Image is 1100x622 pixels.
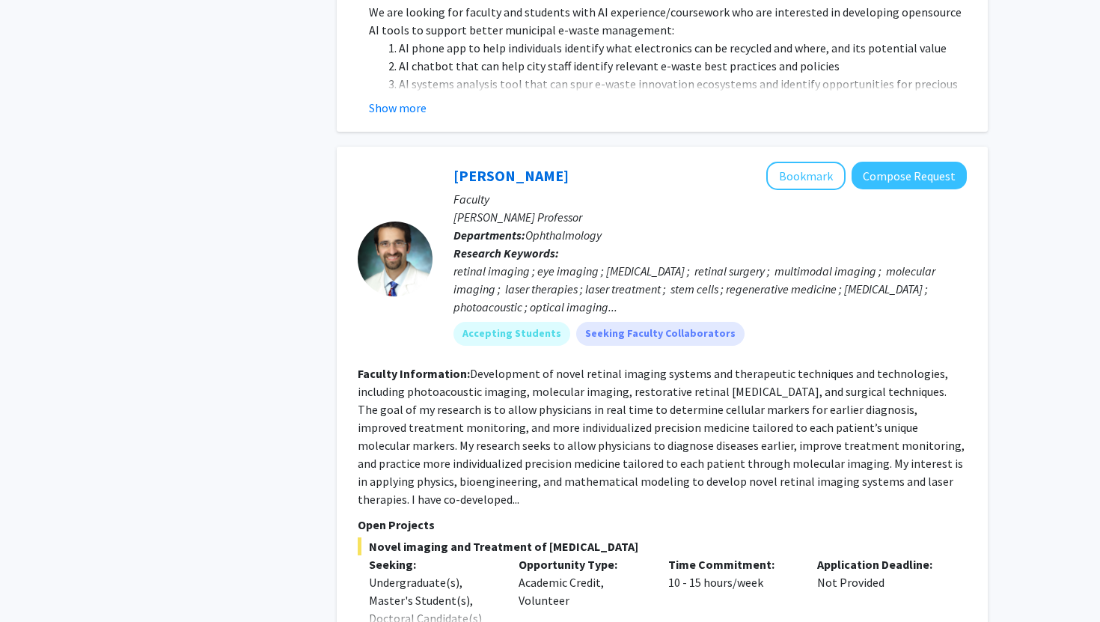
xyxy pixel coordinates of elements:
[399,57,967,75] li: AI chatbot that can help city staff identify relevant e-waste best practices and policies
[852,162,967,189] button: Compose Request to Yannis Paulus
[358,537,967,555] span: Novel imaging and Treatment of [MEDICAL_DATA]
[453,228,525,243] b: Departments:
[525,228,602,243] span: Ophthalmology
[399,75,967,111] li: AI systems analysis tool that can spur e-waste innovation ecosystems and identify opportunities f...
[453,208,967,226] p: [PERSON_NAME] Professor
[11,555,64,611] iframe: Chat
[369,555,496,573] p: Seeking:
[668,555,795,573] p: Time Commitment:
[453,166,569,185] a: [PERSON_NAME]
[453,190,967,208] p: Faculty
[519,555,646,573] p: Opportunity Type:
[369,3,967,39] p: We are looking for faculty and students with AI experience/coursework who are interested in devel...
[453,322,570,346] mat-chip: Accepting Students
[817,555,944,573] p: Application Deadline:
[358,516,967,534] p: Open Projects
[358,366,470,381] b: Faculty Information:
[453,246,559,260] b: Research Keywords:
[766,162,846,190] button: Add Yannis Paulus to Bookmarks
[453,262,967,316] div: retinal imaging ; eye imaging ; [MEDICAL_DATA] ; retinal surgery ; multimodal imaging ; molecular...
[399,39,967,57] li: AI phone app to help individuals identify what electronics can be recycled and where, and its pot...
[369,99,427,117] button: Show more
[576,322,745,346] mat-chip: Seeking Faculty Collaborators
[358,366,965,507] fg-read-more: Development of novel retinal imaging systems and therapeutic techniques and technologies, includi...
